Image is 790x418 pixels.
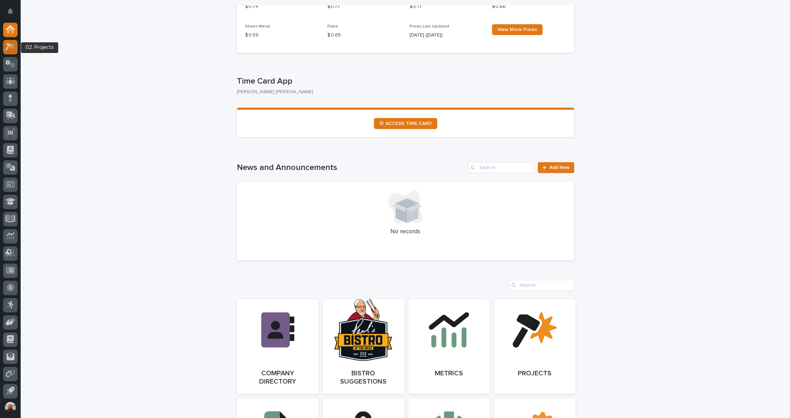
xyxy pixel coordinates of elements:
[374,118,437,129] a: ⏲ ACCESS TIME CARD
[327,3,401,10] p: $ 0.77
[408,299,490,394] a: Metrics
[494,299,576,394] a: Projects
[245,24,270,29] span: Sheet Metal
[245,32,319,39] p: $ 0.59
[9,8,18,19] div: Notifications
[323,299,404,394] a: Bistro Suggestions
[497,27,537,32] span: View More Prices
[3,4,18,19] button: Notifications
[327,32,401,39] p: $ 0.65
[410,3,484,10] p: $ 0.71
[3,400,18,415] button: users-avatar
[492,24,543,35] a: View More Prices
[410,32,484,39] p: [DATE] ([DATE])
[237,299,318,394] a: Company Directory
[237,89,569,95] p: [PERSON_NAME] [PERSON_NAME]
[492,3,566,10] p: $ 0.66
[245,3,319,10] p: $ 0.74
[379,121,432,126] span: ⏲ ACCESS TIME CARD
[538,162,574,173] a: Add New
[237,163,466,173] h1: News and Announcements
[410,24,449,29] span: Prices Last Updated
[549,165,570,170] span: Add New
[237,76,571,86] p: Time Card App
[509,280,574,291] input: Search
[245,228,566,236] p: No records
[327,24,338,29] span: Plate
[468,162,534,173] input: Search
